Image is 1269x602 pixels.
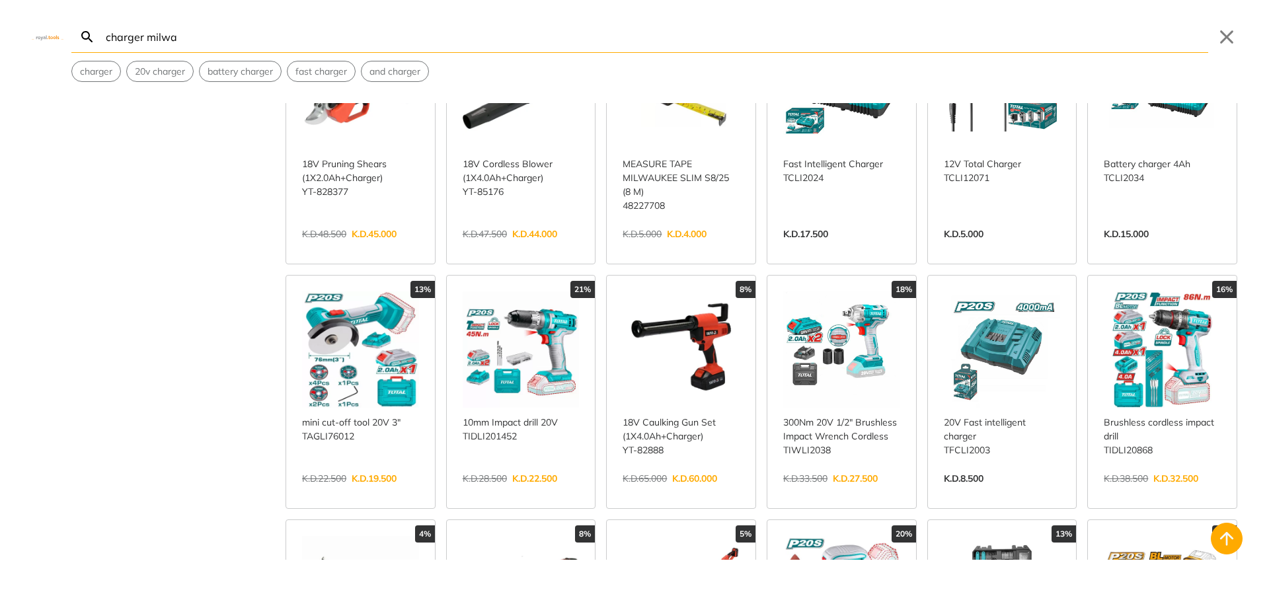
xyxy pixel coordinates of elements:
[410,281,435,298] div: 13%
[287,61,356,82] div: Suggestion: fast charger
[1212,281,1237,298] div: 16%
[126,61,194,82] div: Suggestion: 20v charger
[80,65,112,79] span: charger
[208,65,273,79] span: battery charger
[72,61,120,81] button: Select suggestion: charger
[1216,26,1237,48] button: Close
[362,61,428,81] button: Select suggestion: and charger
[1211,523,1243,554] button: Back to top
[103,21,1208,52] input: Search…
[736,281,755,298] div: 8%
[736,525,755,543] div: 5%
[32,34,63,40] img: Close
[127,61,193,81] button: Select suggestion: 20v charger
[575,525,595,543] div: 8%
[71,61,121,82] div: Suggestion: charger
[288,61,355,81] button: Select suggestion: fast charger
[1052,525,1076,543] div: 13%
[295,65,347,79] span: fast charger
[361,61,429,82] div: Suggestion: and charger
[79,29,95,45] svg: Search
[415,525,435,543] div: 4%
[135,65,185,79] span: 20v charger
[199,61,282,82] div: Suggestion: battery charger
[892,281,916,298] div: 18%
[1216,528,1237,549] svg: Back to top
[570,281,595,298] div: 21%
[892,525,916,543] div: 20%
[200,61,281,81] button: Select suggestion: battery charger
[369,65,420,79] span: and charger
